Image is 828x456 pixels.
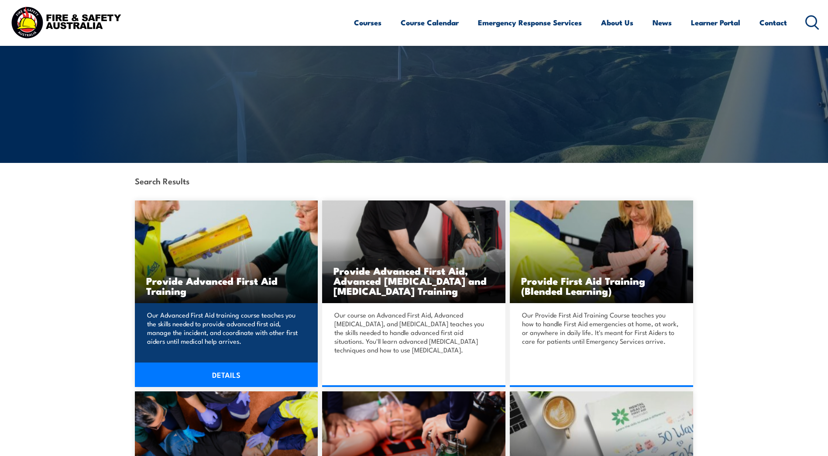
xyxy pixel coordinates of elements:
a: Provide First Aid Training (Blended Learning) [510,200,693,303]
p: Our Advanced First Aid training course teaches you the skills needed to provide advanced first ai... [147,311,303,345]
img: Provide Advanced First Aid [135,200,318,303]
h3: Provide First Aid Training (Blended Learning) [521,276,682,296]
a: Learner Portal [691,11,740,34]
a: Course Calendar [401,11,459,34]
a: News [653,11,672,34]
a: DETAILS [135,363,318,387]
strong: Search Results [135,175,189,187]
a: Contact [759,11,787,34]
p: Our course on Advanced First Aid, Advanced [MEDICAL_DATA], and [MEDICAL_DATA] teaches you the ski... [334,311,491,354]
a: Provide Advanced First Aid Training [135,200,318,303]
a: Emergency Response Services [478,11,582,34]
a: About Us [601,11,633,34]
p: Our Provide First Aid Training Course teaches you how to handle First Aid emergencies at home, at... [522,311,678,345]
a: Provide Advanced First Aid, Advanced [MEDICAL_DATA] and [MEDICAL_DATA] Training [322,200,505,303]
h3: Provide Advanced First Aid, Advanced [MEDICAL_DATA] and [MEDICAL_DATA] Training [333,266,494,296]
h3: Provide Advanced First Aid Training [146,276,307,296]
img: Provide Advanced First Aid, Advanced Resuscitation and Oxygen Therapy Training [322,200,505,303]
a: Courses [354,11,381,34]
img: Provide First Aid (Blended Learning) [510,200,693,303]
